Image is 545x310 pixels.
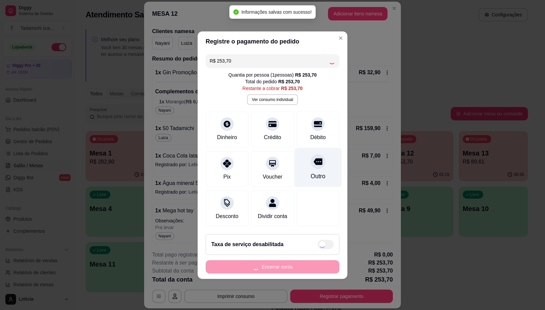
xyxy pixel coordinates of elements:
[216,212,238,220] div: Desconto
[310,133,326,141] div: Débito
[295,72,317,78] div: R$ 253,70
[263,173,283,181] div: Voucher
[233,9,239,15] span: check-circle
[217,133,237,141] div: Dinheiro
[228,72,317,78] div: Quantia por pessoa ( 1 pessoas)
[247,94,298,105] button: Ver consumo individual
[211,240,284,248] h2: Taxa de serviço desabilitada
[335,33,346,43] button: Close
[210,54,329,68] input: Ex.: hambúrguer de cordeiro
[258,212,287,220] div: Dividir conta
[281,85,303,92] div: R$ 253,70
[311,172,325,181] div: Outro
[241,9,312,15] span: Informações salvas com sucesso!
[242,85,303,92] div: Restante a cobrar
[264,133,281,141] div: Crédito
[278,78,300,85] div: R$ 253,70
[198,31,347,51] header: Registre o pagamento do pedido
[329,58,335,64] div: Loading
[223,173,231,181] div: Pix
[245,78,300,85] div: Total do pedido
